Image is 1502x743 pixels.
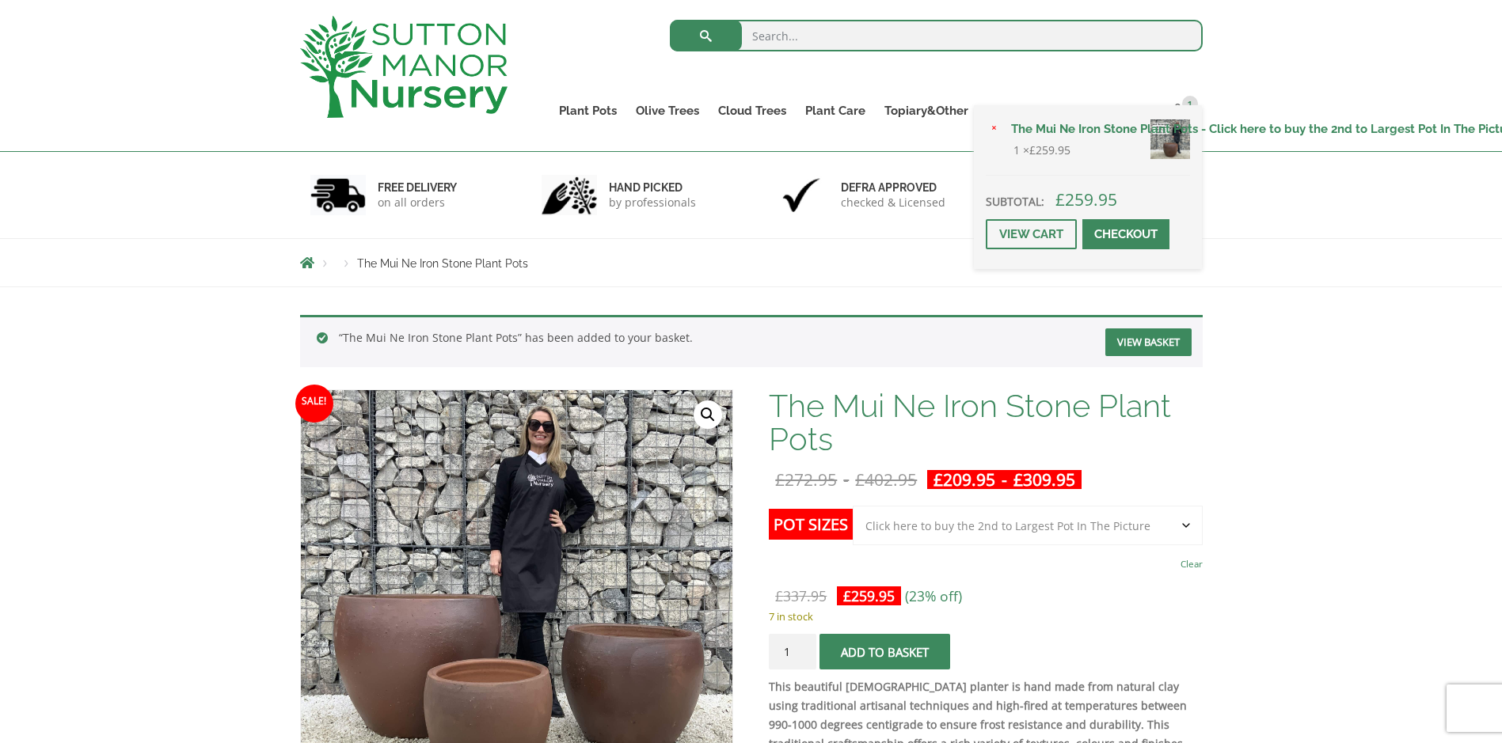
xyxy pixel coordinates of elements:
a: Olive Trees [626,100,709,122]
span: £ [775,468,785,491]
span: (23% off) [905,586,962,605]
bdi: 259.95 [843,586,895,605]
p: 7 in stock [769,607,1202,626]
h6: Defra approved [841,180,945,195]
bdi: 259.95 [1029,142,1070,157]
span: £ [855,468,865,491]
bdi: 402.95 [855,468,917,491]
bdi: 337.95 [775,586,827,605]
img: 1.jpg [310,175,366,215]
h6: hand picked [609,180,696,195]
label: Pot Sizes [769,509,853,540]
span: £ [1029,142,1036,157]
bdi: 259.95 [1055,188,1117,210]
span: Sale! [295,385,333,423]
a: Remove The Mui Ne Iron Stone Plant Pots - Click here to buy the 2nd to Largest Pot In The Picture... [986,121,1003,138]
a: Clear options [1181,553,1203,575]
a: View full-screen image gallery [694,400,722,429]
span: £ [843,586,851,605]
a: View basket [1105,328,1192,356]
bdi: 309.95 [1013,468,1075,491]
div: “The Mui Ne Iron Stone Plant Pots” has been added to your basket. [300,315,1203,367]
h1: The Mui Ne Iron Stone Plant Pots [769,389,1202,456]
p: on all orders [378,195,457,210]
img: 2.jpg [542,175,597,215]
input: Search... [670,20,1203,51]
a: Cloud Trees [709,100,796,122]
a: 1 [1162,100,1203,122]
p: by professionals [609,195,696,210]
nav: Breadcrumbs [300,256,1203,269]
span: £ [934,468,943,491]
a: Delivery [1032,100,1098,122]
p: checked & Licensed [841,195,945,210]
a: Plant Pots [549,100,626,122]
span: 1 [1182,96,1198,112]
a: About [978,100,1032,122]
span: £ [1055,188,1065,210]
img: The Mui Ne Iron Stone Plant Pots - Click here to buy the 2nd to Largest Pot In The Picture [1150,119,1190,159]
img: 3.jpg [774,175,829,215]
a: Plant Care [796,100,875,122]
span: The Mui Ne Iron Stone Plant Pots [357,257,528,270]
bdi: 209.95 [934,468,995,491]
span: £ [775,586,783,605]
button: Add to basket [819,634,950,669]
input: Product quantity [769,634,816,669]
a: View cart [986,219,1077,249]
strong: Subtotal: [986,194,1044,209]
del: - [769,470,923,489]
img: logo [300,16,508,118]
a: Contact [1098,100,1162,122]
a: Checkout [1082,219,1169,249]
ins: - [927,470,1082,489]
bdi: 272.95 [775,468,837,491]
span: 1 × [1013,141,1070,160]
a: Topiary&Other [875,100,978,122]
span: £ [1013,468,1023,491]
a: The Mui Ne Iron Stone Plant Pots - Click here to buy the 2nd to Largest Pot In The Picture [1002,117,1190,141]
h6: FREE DELIVERY [378,180,457,195]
